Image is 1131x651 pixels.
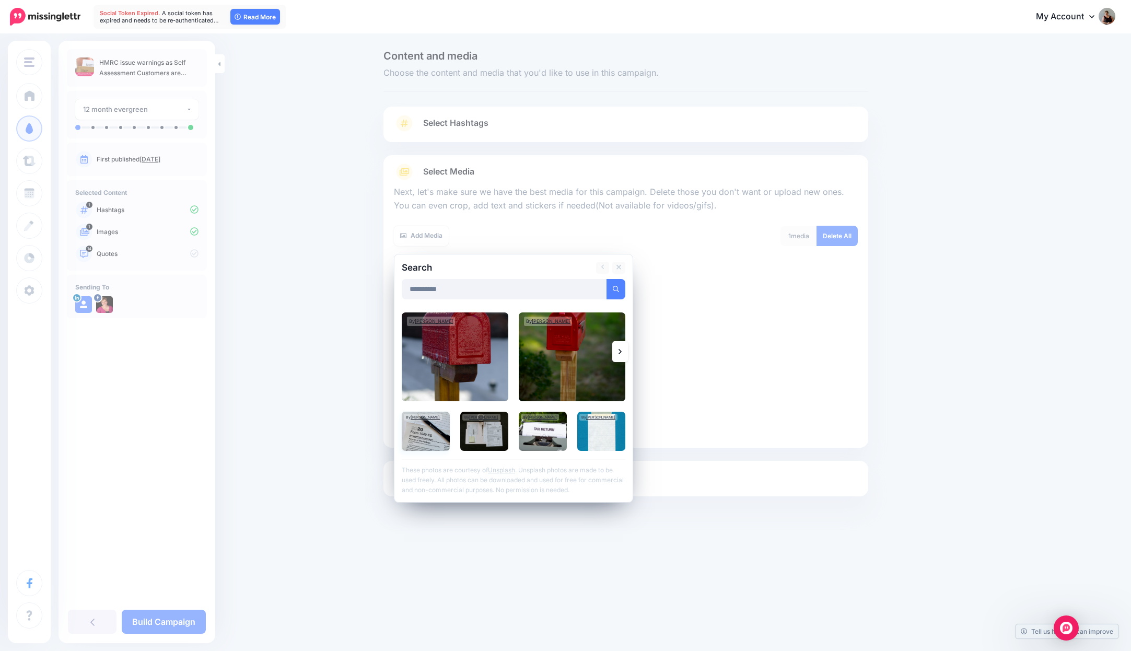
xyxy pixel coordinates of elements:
p: Hashtags [97,205,199,215]
a: [PERSON_NAME] [469,415,498,420]
a: [PERSON_NAME] [411,415,440,420]
a: Select Media [394,164,858,180]
img: Cold letter [402,312,508,401]
span: Choose the content and media that you'd like to use in this campaign. [383,66,868,80]
h4: Sending To [75,283,199,291]
span: 1 [788,232,791,240]
span: 14 [86,246,93,252]
div: By [521,414,559,421]
div: media [780,226,817,246]
img: menu.png [24,57,34,67]
p: Quotes [97,249,199,259]
div: By [524,317,572,326]
a: Unsplash [488,466,515,474]
img: user_default_image.png [75,296,92,313]
span: Select Media [423,165,474,179]
p: HMRC issue warnings as Self Assessment Customers are targeted [99,57,199,78]
p: Images [97,227,199,237]
div: By [579,414,617,421]
span: 1 [86,202,92,208]
h2: Search [402,263,432,272]
img: Missinglettr [10,8,80,26]
p: These photos are courtesy of . Unsplash photos are made to be used freely. All photos can be down... [402,459,625,495]
h4: Selected Content [75,189,199,196]
span: Social Token Expired. [100,9,160,17]
img: picture-bsa73245.png [96,296,113,313]
a: Add Media [394,226,449,246]
div: Open Intercom Messenger [1054,615,1079,641]
img: The magic box, our mailbox ready to give you some information, good or bad. - La boite aux lettre... [519,312,625,401]
a: [PERSON_NAME] [415,318,453,324]
a: [PERSON_NAME] [532,318,570,324]
a: Delete All [817,226,858,246]
span: 1 [86,224,92,230]
a: Read More [230,9,280,25]
a: Tell us how we can improve [1016,624,1118,638]
div: By [407,317,455,326]
div: By [462,414,500,421]
a: [DATE] [139,155,160,163]
p: Next, let's make sure we have the best media for this campaign. Delete those you don't want or up... [394,185,858,213]
img: Cardstock And Notebook Paper Texture [577,412,625,451]
div: 12 month evergreen [83,103,186,115]
a: [PERSON_NAME] [586,415,615,420]
a: [PERSON_NAME] [528,415,557,420]
img: bf1849352cc46b8192f96883ddd6a07c_thumb.jpg [75,57,94,76]
p: First published [97,155,199,164]
span: Select Hashtags [423,116,488,130]
button: 12 month evergreen [75,99,199,120]
div: By [404,414,442,421]
div: Select Media [394,180,858,439]
a: Select Hashtags [394,115,858,142]
span: Content and media [383,51,868,61]
span: A social token has expired and needs to be re-authenticated… [100,9,219,24]
a: My Account [1025,4,1115,30]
